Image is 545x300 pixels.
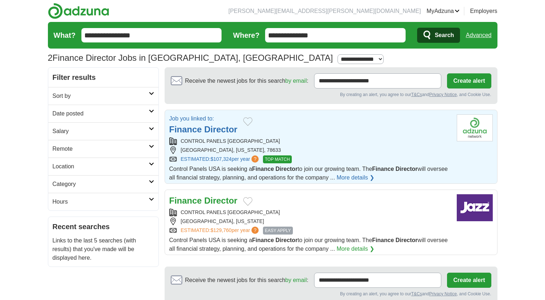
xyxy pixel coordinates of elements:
[411,291,422,296] a: T&Cs
[48,68,158,87] h2: Filter results
[276,166,298,172] strong: Director
[457,194,493,221] img: Company logo
[243,197,253,206] button: Add to favorite jobs
[447,73,491,88] button: Create alert
[48,87,158,105] a: Sort by
[53,197,149,206] h2: Hours
[210,156,231,162] span: $107,324
[252,166,274,172] strong: Finance
[210,227,231,233] span: $129,760
[48,53,333,63] h1: Finance Director Jobs in [GEOGRAPHIC_DATA], [GEOGRAPHIC_DATA]
[185,77,308,85] span: Receive the newest jobs for this search :
[336,173,374,182] a: More details ❯
[243,117,253,126] button: Add to favorite jobs
[169,166,448,181] span: Control Panels USA is seeking a to join our growing team. The will oversee all financial strategy...
[169,137,451,145] div: CONTROL PANELS [GEOGRAPHIC_DATA]
[48,175,158,193] a: Category
[169,124,202,134] strong: Finance
[53,236,154,262] p: Links to the last 5 searches (with results) that you've made will be displayed here.
[181,155,260,163] a: ESTIMATED:$107,324per year?
[204,196,237,205] strong: Director
[429,92,457,97] a: Privacy Notice
[53,162,149,171] h2: Location
[53,180,149,188] h2: Category
[48,105,158,122] a: Date posted
[185,276,308,285] span: Receive the newest jobs for this search :
[53,145,149,153] h2: Remote
[204,124,237,134] strong: Director
[429,291,457,296] a: Privacy Notice
[263,155,291,163] span: TOP MATCH
[251,155,259,163] span: ?
[53,127,149,136] h2: Salary
[169,209,451,216] div: CONTROL PANELS [GEOGRAPHIC_DATA]
[169,196,202,205] strong: Finance
[169,237,448,252] span: Control Panels USA is seeking a to join our growing team. The will oversee all financial strategy...
[48,3,109,19] img: Adzuna logo
[457,114,493,141] img: Company logo
[181,227,260,235] a: ESTIMATED:$129,760per year?
[285,277,307,283] a: by email
[372,237,394,243] strong: Finance
[252,237,274,243] strong: Finance
[48,122,158,140] a: Salary
[53,221,154,232] h2: Recent searches
[54,30,76,41] label: What?
[435,28,454,42] span: Search
[53,92,149,100] h2: Sort by
[169,124,237,134] a: Finance Director
[396,166,417,172] strong: Director
[276,237,298,243] strong: Director
[233,30,259,41] label: Where?
[48,51,53,64] span: 2
[372,166,394,172] strong: Finance
[169,218,451,225] div: [GEOGRAPHIC_DATA], [US_STATE]
[48,158,158,175] a: Location
[169,196,237,205] a: Finance Director
[285,78,307,84] a: by email
[466,28,491,42] a: Advanced
[171,291,491,297] div: By creating an alert, you agree to our and , and Cookie Use.
[171,91,491,98] div: By creating an alert, you agree to our and , and Cookie Use.
[411,92,422,97] a: T&Cs
[336,245,374,253] a: More details ❯
[396,237,417,243] strong: Director
[447,273,491,288] button: Create alert
[417,28,460,43] button: Search
[53,109,149,118] h2: Date posted
[251,227,259,234] span: ?
[169,146,451,154] div: [GEOGRAPHIC_DATA], [US_STATE], 78633
[228,7,421,15] li: [PERSON_NAME][EMAIL_ADDRESS][PERSON_NAME][DOMAIN_NAME]
[470,7,497,15] a: Employers
[48,140,158,158] a: Remote
[169,114,237,123] p: Job you linked to:
[263,227,292,235] span: EASY APPLY
[426,7,460,15] a: MyAdzuna
[48,193,158,210] a: Hours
